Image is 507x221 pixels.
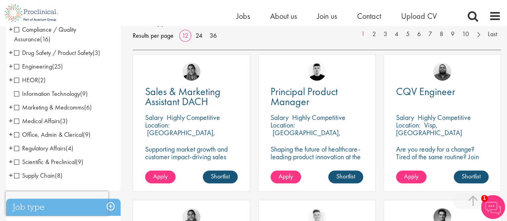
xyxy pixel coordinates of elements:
[9,23,13,35] span: +
[308,63,326,81] img: Patrick Melody
[182,63,200,81] img: Anjali Parbhu
[271,170,301,183] a: Apply
[14,49,93,57] span: Drug Safety / Product Safety
[14,89,88,98] span: Information Technology
[14,62,63,71] span: Engineering
[60,117,68,125] span: (3)
[6,191,108,215] iframe: reCAPTCHA
[203,170,238,183] a: Shortlist
[9,142,13,154] span: +
[14,117,68,125] span: Medical Affairs
[396,145,489,176] p: Are you ready for a change? Tired of the same routine? Join our team and make your mark in the in...
[83,130,91,139] span: (9)
[396,113,414,122] span: Salary
[357,11,381,21] a: Contact
[396,87,489,97] a: CQV Engineer
[270,11,297,21] span: About us
[14,89,80,98] span: Information Technology
[357,30,369,39] a: 1
[167,113,220,122] p: Highly Competitive
[145,128,215,145] p: [GEOGRAPHIC_DATA], [GEOGRAPHIC_DATA]
[14,171,63,180] span: Supply Chain
[391,30,402,39] a: 4
[14,103,84,112] span: Marketing & Medcomms
[402,30,414,39] a: 5
[317,11,337,21] a: Join us
[481,195,488,202] span: 1
[40,35,50,43] span: (16)
[404,172,418,180] span: Apply
[14,144,73,152] span: Regulatory Affairs
[481,195,505,219] img: Chatbot
[193,31,205,40] a: 24
[145,85,220,108] span: Sales & Marketing Assistant DACH
[14,103,92,112] span: Marketing & Medcomms
[55,171,63,180] span: (8)
[14,117,60,125] span: Medical Affairs
[14,130,83,139] span: Office, Admin & Clerical
[413,30,425,39] a: 6
[368,30,380,39] a: 2
[9,128,13,140] span: +
[14,171,55,180] span: Supply Chain
[236,11,250,21] a: Jobs
[9,156,13,168] span: +
[9,47,13,59] span: +
[133,30,174,42] span: Results per page
[380,30,391,39] a: 3
[279,172,293,180] span: Apply
[52,62,63,71] span: (25)
[396,120,462,137] p: Visp, [GEOGRAPHIC_DATA]
[271,128,341,145] p: [GEOGRAPHIC_DATA], [GEOGRAPHIC_DATA]
[14,62,52,71] span: Engineering
[328,170,363,183] a: Shortlist
[9,115,13,127] span: +
[9,74,13,86] span: +
[14,76,46,84] span: HEOR
[14,158,76,166] span: Scientific & Preclinical
[66,144,73,152] span: (4)
[9,169,13,181] span: +
[38,76,46,84] span: (2)
[271,145,363,176] p: Shaping the future of healthcare-leading product innovation at the intersection of technology and...
[14,130,91,139] span: Office, Admin & Clerical
[179,31,191,40] a: 12
[145,87,238,107] a: Sales & Marketing Assistant DACH
[436,30,447,39] a: 8
[418,113,471,122] p: Highly Competitive
[396,85,455,98] span: CQV Engineer
[454,170,489,183] a: Shortlist
[145,145,238,183] p: Supporting market growth and customer impact-driving sales and marketing excellence across DACH i...
[14,76,38,84] span: HEOR
[401,11,437,21] a: Upload CV
[271,85,338,108] span: Principal Product Manager
[433,63,451,81] img: Ashley Bennett
[153,172,168,180] span: Apply
[14,49,100,57] span: Drug Safety / Product Safety
[76,158,83,166] span: (9)
[271,113,289,122] span: Salary
[84,103,92,112] span: (6)
[292,113,345,122] p: Highly Competitive
[14,158,83,166] span: Scientific & Preclinical
[396,170,426,183] a: Apply
[484,30,501,39] a: Last
[271,87,363,107] a: Principal Product Manager
[9,60,13,72] span: +
[145,113,163,122] span: Salary
[458,30,473,39] a: 10
[447,30,459,39] a: 9
[424,30,436,39] a: 7
[9,101,13,113] span: +
[145,170,176,183] a: Apply
[207,31,220,40] a: 36
[80,89,88,98] span: (9)
[145,120,170,130] span: Location:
